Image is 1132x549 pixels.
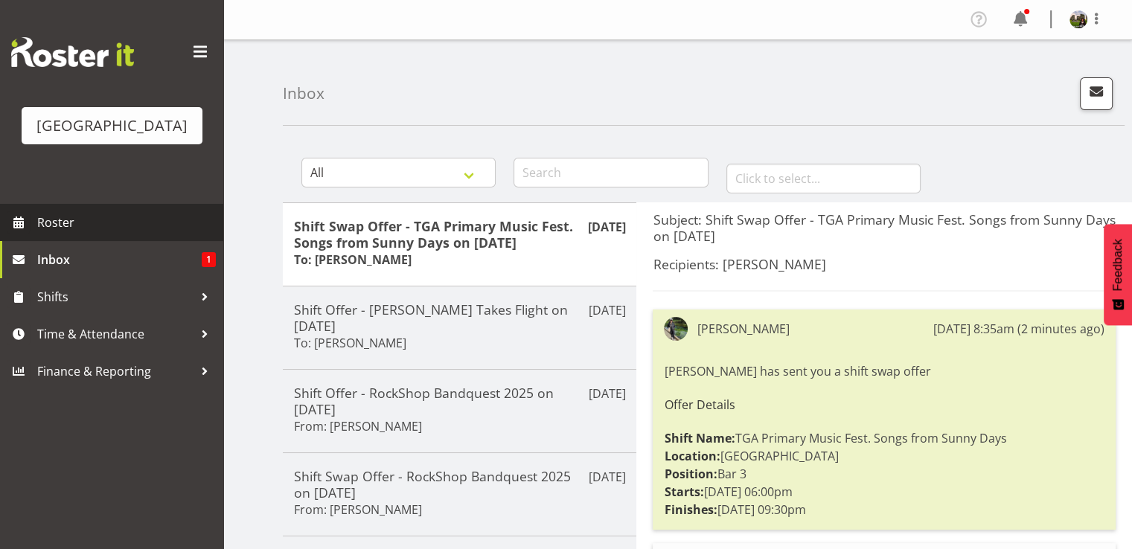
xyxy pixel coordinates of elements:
[202,252,216,267] span: 1
[37,360,194,382] span: Finance & Reporting
[664,430,735,446] strong: Shift Name:
[294,419,422,434] h6: From: [PERSON_NAME]
[1069,10,1087,28] img: valerie-donaldson30b84046e2fb4b3171eb6bf86b7ff7f4.png
[294,218,625,251] h5: Shift Swap Offer - TGA Primary Music Fest. Songs from Sunny Days on [DATE]
[37,248,202,271] span: Inbox
[653,211,1116,244] h5: Subject: Shift Swap Offer - TGA Primary Music Fest. Songs from Sunny Days on [DATE]
[294,385,625,417] h5: Shift Offer - RockShop Bandquest 2025 on [DATE]
[36,115,188,137] div: [GEOGRAPHIC_DATA]
[664,466,717,482] strong: Position:
[653,256,1116,272] h5: Recipients: [PERSON_NAME]
[664,359,1104,522] div: [PERSON_NAME] has sent you a shift swap offer TGA Primary Music Fest. Songs from Sunny Days [GEOG...
[1111,239,1125,291] span: Feedback
[726,164,921,193] input: Click to select...
[933,320,1104,338] div: [DATE] 8:35am (2 minutes ago)
[697,320,789,338] div: [PERSON_NAME]
[664,501,717,518] strong: Finishes:
[37,286,194,308] span: Shifts
[294,468,625,501] h5: Shift Swap Offer - RockShop Bandquest 2025 on [DATE]
[294,301,625,334] h5: Shift Offer - [PERSON_NAME] Takes Flight on [DATE]
[37,211,216,234] span: Roster
[664,448,720,464] strong: Location:
[1104,224,1132,325] button: Feedback - Show survey
[664,484,703,500] strong: Starts:
[294,502,422,517] h6: From: [PERSON_NAME]
[514,158,708,187] input: Search
[588,468,625,486] p: [DATE]
[588,301,625,319] p: [DATE]
[664,317,688,341] img: renee-hewittc44e905c050b5abf42b966e9eee8c321.png
[37,323,194,345] span: Time & Attendance
[664,398,1104,411] h6: Offer Details
[588,385,625,402] p: [DATE]
[294,252,412,267] h6: To: [PERSON_NAME]
[283,85,324,102] h4: Inbox
[11,37,134,67] img: Rosterit website logo
[587,218,625,236] p: [DATE]
[294,335,406,350] h6: To: [PERSON_NAME]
